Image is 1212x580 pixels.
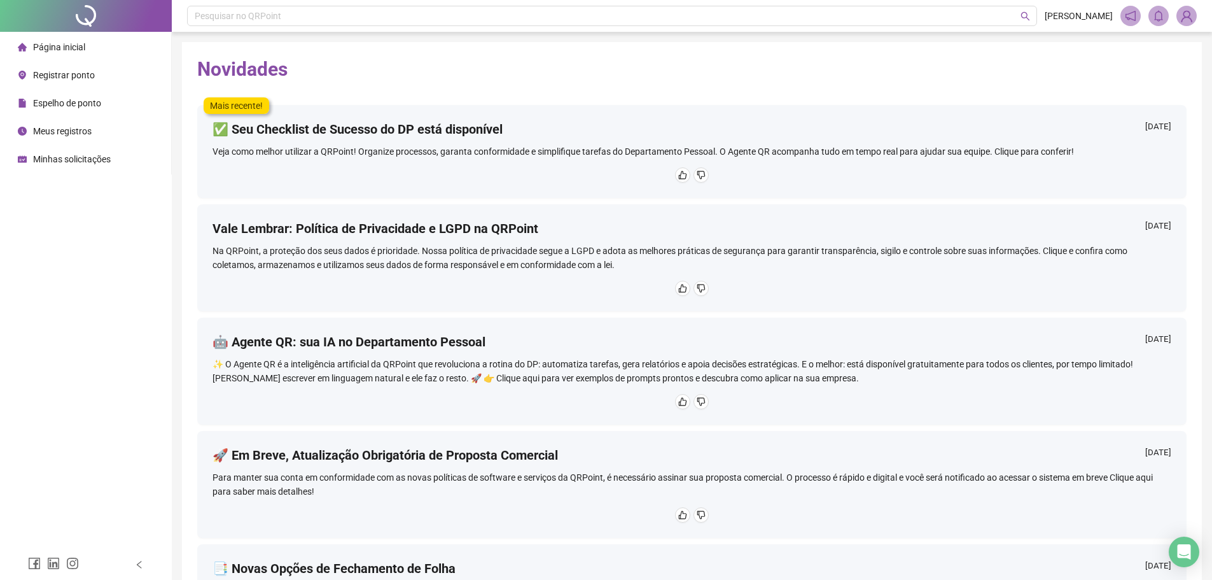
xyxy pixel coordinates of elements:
[212,446,558,464] h4: 🚀 Em Breve, Atualização Obrigatória de Proposta Comercial
[135,560,144,569] span: left
[212,145,1171,159] div: Veja como melhor utilizar a QRPoint! Organize processos, garanta conformidade e simplifique taref...
[697,171,706,180] span: dislike
[197,57,1187,81] h2: Novidades
[1045,9,1113,23] span: [PERSON_NAME]
[1020,11,1030,21] span: search
[1153,10,1164,22] span: bell
[66,557,79,570] span: instagram
[697,511,706,520] span: dislike
[678,511,687,520] span: like
[1125,10,1136,22] span: notification
[1169,537,1199,567] div: Open Intercom Messenger
[18,127,27,136] span: clock-circle
[212,220,538,237] h4: Vale Lembrar: Política de Privacidade e LGPD na QRPoint
[1145,333,1171,349] div: [DATE]
[33,126,92,136] span: Meus registros
[1145,220,1171,236] div: [DATE]
[33,154,111,164] span: Minhas solicitações
[47,557,60,570] span: linkedin
[678,397,687,406] span: like
[33,42,85,52] span: Página inicial
[212,333,485,351] h4: 🤖 Agente QR: sua IA no Departamento Pessoal
[33,70,95,80] span: Registrar ponto
[1145,120,1171,136] div: [DATE]
[212,120,503,138] h4: ✅ Seu Checklist de Sucesso do DP está disponível
[28,557,41,570] span: facebook
[212,470,1171,499] div: Para manter sua conta em conformidade com as novas políticas de software e serviços da QRPoint, é...
[18,99,27,108] span: file
[697,284,706,293] span: dislike
[212,244,1171,272] div: Na QRPoint, a proteção dos seus dados é prioridade. Nossa política de privacidade segue a LGPD e ...
[678,171,687,180] span: like
[18,43,27,52] span: home
[18,155,27,164] span: schedule
[212,560,456,577] h4: 📑 Novas Opções de Fechamento de Folha
[1177,6,1196,25] img: 62476
[18,71,27,80] span: environment
[33,98,101,108] span: Espelho de ponto
[204,97,269,114] label: Mais recente!
[1145,446,1171,462] div: [DATE]
[1145,560,1171,576] div: [DATE]
[212,357,1171,385] div: ✨ O Agente QR é a inteligência artificial da QRPoint que revoluciona a rotina do DP: automatiza t...
[678,284,687,293] span: like
[697,397,706,406] span: dislike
